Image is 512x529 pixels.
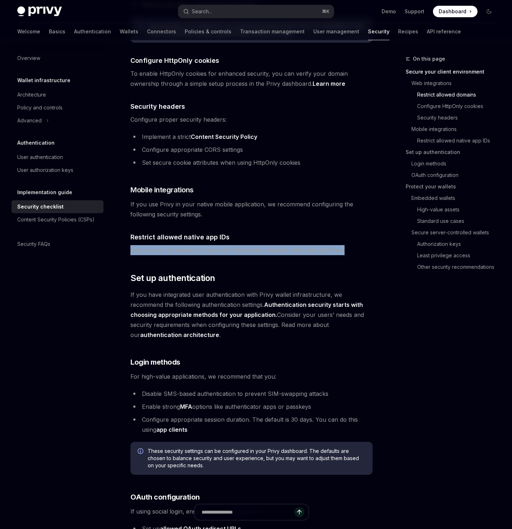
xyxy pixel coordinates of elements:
a: Least privilege access [406,250,501,261]
span: Dashboard [439,8,466,15]
span: Security headers [130,102,185,111]
a: High-value assets [406,204,501,215]
a: Policies & controls [185,23,231,40]
div: Security FAQs [17,240,50,248]
a: Demo [382,8,396,15]
a: Security checklist [11,200,103,213]
a: Mobile integrations [406,123,501,135]
span: To enable HttpOnly cookies for enhanced security, you can verify your domain ownership through a ... [130,69,373,89]
div: Security checklist [17,202,64,211]
a: Transaction management [240,23,305,40]
a: Security headers [406,112,501,123]
a: app clients [156,426,188,434]
li: Configure appropriate CORS settings [130,145,373,155]
a: Architecture [11,88,103,101]
a: Policy and controls [11,101,103,114]
a: Content Security Policy [191,133,257,141]
a: Authorization keys [406,238,501,250]
div: Content Security Policies (CSPs) [17,215,94,224]
a: authentication architecture [140,331,219,339]
span: Set your mobile project’s bundle identifier as the required native app identifier. [130,245,373,255]
a: OAuth configuration [406,169,501,181]
img: dark logo [17,6,62,17]
button: Advanced [11,114,103,127]
span: Configure proper security headers: [130,114,373,125]
div: Overview [17,54,40,62]
a: Embedded wallets [406,192,501,204]
a: Standard use cases [406,215,501,227]
a: Protect your wallets [406,181,501,192]
a: Web integrations [406,78,501,89]
svg: Info [138,448,145,455]
a: Overview [11,52,103,65]
a: Recipes [398,23,418,40]
span: ⌘ K [322,9,329,14]
a: User authorization keys [11,164,103,177]
span: These security settings can be configured in your Privy dashboard. The defaults are chosen to bal... [148,448,365,469]
a: Basics [49,23,65,40]
a: User authentication [11,151,103,164]
div: Advanced [17,116,42,125]
div: Architecture [17,90,46,99]
h5: Wallet infrastructure [17,76,70,85]
div: Policy and controls [17,103,63,112]
a: MFA [180,403,192,411]
a: Secure your client environment [406,66,501,78]
a: Dashboard [433,6,478,17]
span: Restrict allowed native app IDs [130,232,230,242]
strong: Login methods [130,358,180,366]
span: Set up authentication [130,272,215,284]
a: Connectors [147,23,176,40]
li: Set secure cookie attributes when using HttpOnly cookies [130,158,373,168]
span: For high-value applications, we recommend that you: [130,371,373,381]
span: If you have integrated user authentication with Privy wallet infrastructure, we recommend the fol... [130,290,373,340]
a: Login methods [406,158,501,169]
a: Welcome [17,23,40,40]
a: Security [368,23,389,40]
button: Toggle dark mode [483,6,495,17]
a: Authentication [74,23,111,40]
li: Configure appropriate session duration. The default is 30 days. You can do this using [130,415,373,435]
h5: Authentication [17,139,55,147]
a: Restrict allowed domains [406,89,501,100]
a: Support [405,8,424,15]
span: Mobile integrations [130,185,194,195]
a: Set up authentication [406,146,501,158]
li: Enable strong options like authenticator apps or passkeys [130,402,373,412]
li: Disable SMS-based authentication to prevent SIM-swapping attacks [130,389,373,399]
a: API reference [427,23,461,40]
h5: Implementation guide [17,188,72,197]
a: User management [313,23,359,40]
a: Configure HttpOnly cookies [406,100,501,112]
a: Security FAQs [11,238,103,251]
span: On this page [413,55,445,63]
a: Restrict allowed native app IDs [406,135,501,146]
div: User authorization keys [17,166,73,174]
strong: OAuth configuration [130,493,200,501]
a: Learn more [313,80,345,88]
button: Search...⌘K [178,5,333,18]
button: Send message [294,507,304,517]
input: Ask a question... [202,504,294,520]
a: Secure server-controlled wallets [406,227,501,238]
div: Search... [192,7,212,16]
a: Content Security Policies (CSPs) [11,213,103,226]
span: If you use Privy in your native mobile application, we recommend configuring the following securi... [130,199,373,219]
li: Implement a strict [130,132,373,142]
span: Configure HttpOnly cookies [130,56,219,65]
a: Other security recommendations [406,261,501,273]
a: Wallets [120,23,138,40]
div: User authentication [17,153,63,161]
